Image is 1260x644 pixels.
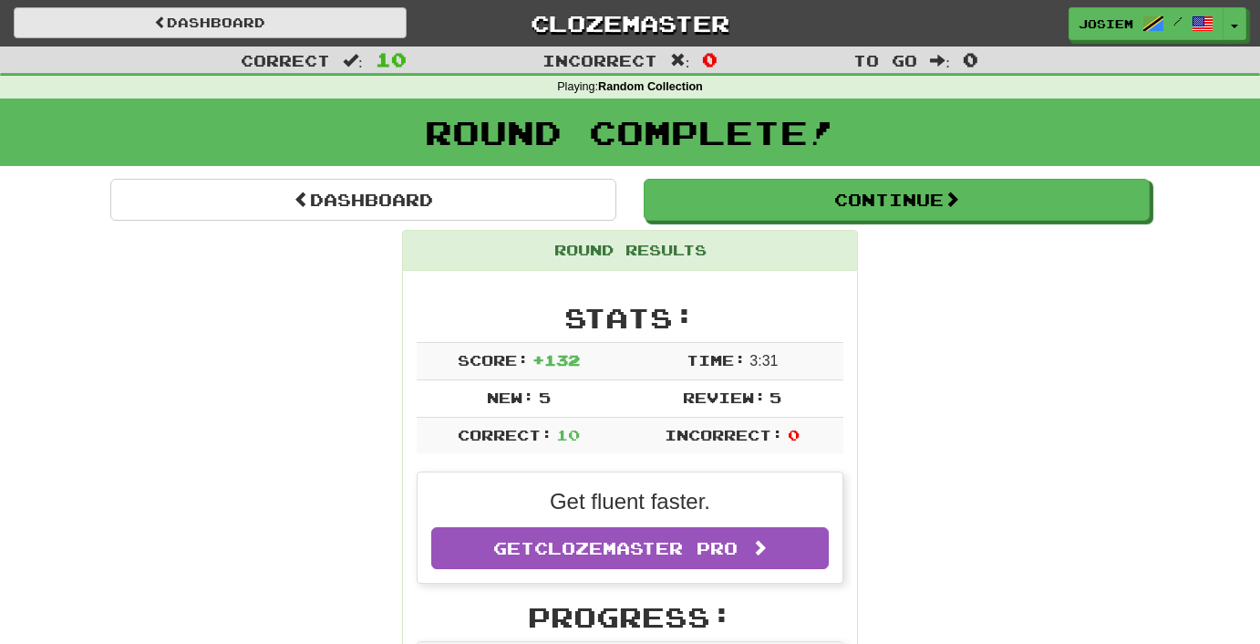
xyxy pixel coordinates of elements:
a: Dashboard [14,7,407,38]
span: 3 : 31 [749,353,778,369]
span: Time: [687,351,746,369]
span: To go [853,51,917,69]
span: 10 [376,48,407,70]
h1: Round Complete! [6,114,1254,151]
span: : [343,53,363,68]
span: : [930,53,950,68]
span: Clozemaster Pro [534,538,738,558]
span: New: [487,389,534,406]
span: Incorrect: [665,426,783,443]
span: Correct: [458,426,553,443]
button: Continue [644,179,1150,221]
span: 0 [963,48,978,70]
a: JosieM / [1069,7,1224,40]
span: 0 [702,48,718,70]
a: Clozemaster [434,7,827,39]
span: Incorrect [542,51,657,69]
strong: Random Collection [598,80,703,93]
span: Score: [458,351,529,369]
a: GetClozemaster Pro [431,527,829,569]
span: 5 [539,389,551,406]
span: Review: [683,389,766,406]
span: + 132 [532,351,580,369]
span: / [1173,15,1183,27]
a: Dashboard [110,179,616,221]
span: JosieM [1079,16,1133,32]
span: : [670,53,690,68]
span: 10 [556,426,580,443]
span: 5 [769,389,781,406]
p: Get fluent faster. [431,486,829,517]
span: Correct [241,51,330,69]
span: 0 [788,426,800,443]
h2: Stats: [417,303,843,333]
div: Round Results [403,231,857,271]
h2: Progress: [417,602,843,632]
